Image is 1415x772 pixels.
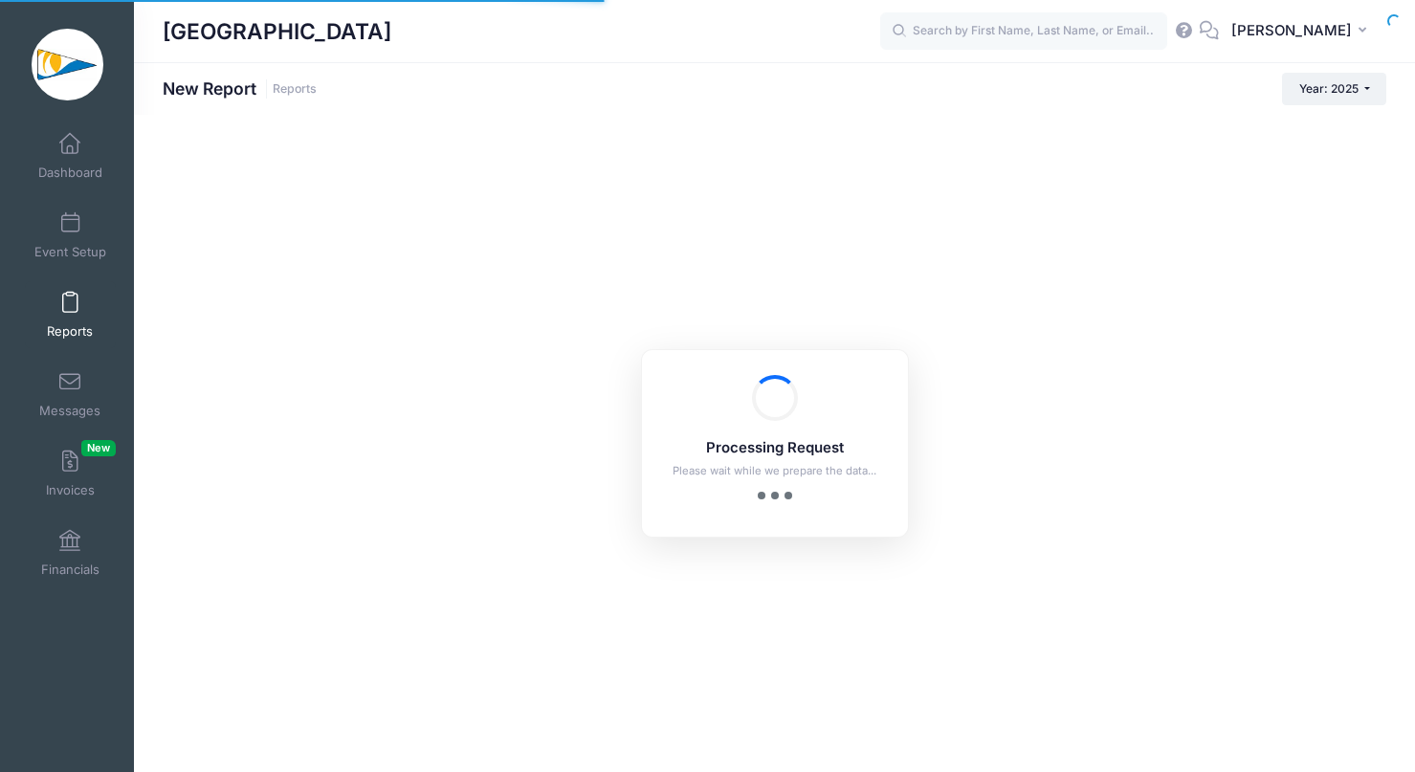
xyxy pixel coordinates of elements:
button: [PERSON_NAME] [1219,10,1386,54]
a: InvoicesNew [25,440,116,507]
input: Search by First Name, Last Name, or Email... [880,12,1167,51]
a: Messages [25,361,116,428]
a: Financials [25,519,116,586]
a: Reports [25,281,116,348]
span: Dashboard [38,165,102,181]
span: Financials [41,562,99,578]
h1: [GEOGRAPHIC_DATA] [163,10,391,54]
span: Invoices [46,482,95,498]
h1: New Report [163,78,317,99]
a: Dashboard [25,122,116,189]
span: Reports [47,323,93,340]
p: Please wait while we prepare the data... [667,463,883,479]
span: Year: 2025 [1299,81,1359,96]
span: New [81,440,116,456]
img: Clearwater Community Sailing Center [32,29,103,100]
a: Reports [273,82,317,97]
a: Event Setup [25,202,116,269]
span: Event Setup [34,244,106,260]
span: Messages [39,403,100,419]
button: Year: 2025 [1282,73,1386,105]
h5: Processing Request [667,440,883,457]
span: [PERSON_NAME] [1231,20,1352,41]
